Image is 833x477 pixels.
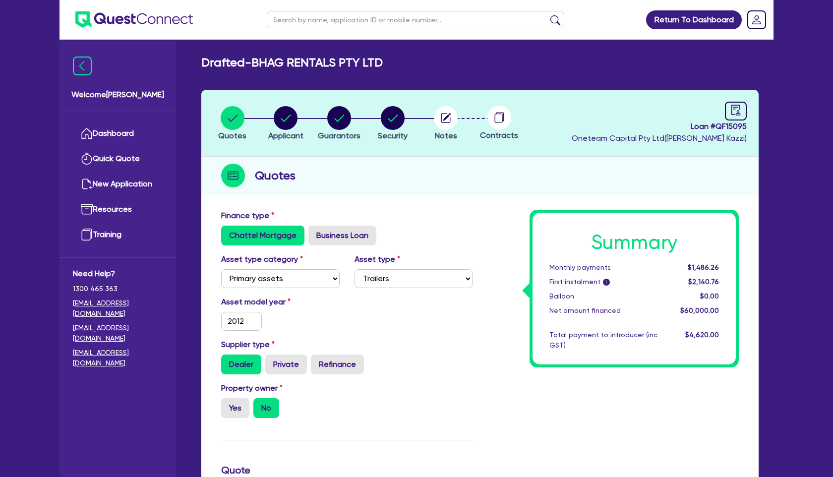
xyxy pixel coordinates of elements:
button: Applicant [268,106,304,142]
span: Need Help? [73,268,163,280]
label: Asset model year [214,296,347,308]
a: Training [73,222,163,247]
label: Chattel Mortgage [221,226,304,245]
div: First instalment [542,277,665,287]
span: Security [378,131,408,140]
label: Property owner [221,382,283,394]
span: Contracts [480,130,518,140]
label: Asset type [355,253,400,265]
div: Monthly payments [542,262,665,273]
span: Welcome [PERSON_NAME] [71,89,164,101]
span: Applicant [268,131,303,140]
span: $60,000.00 [680,306,719,314]
button: Notes [433,106,458,142]
a: [EMAIL_ADDRESS][DOMAIN_NAME] [73,298,163,319]
label: Supplier type [221,339,275,351]
span: i [603,279,610,286]
h2: Drafted - BHAG RENTALS PTY LTD [201,56,383,70]
a: Resources [73,197,163,222]
img: training [81,229,93,240]
span: $2,140.76 [688,278,719,286]
span: Quotes [218,131,246,140]
span: Notes [435,131,457,140]
a: audit [725,102,747,120]
label: Refinance [311,355,364,374]
div: Total payment to introducer (inc GST) [542,330,665,351]
h2: Quotes [255,167,296,184]
img: resources [81,203,93,215]
span: $4,620.00 [685,331,719,339]
label: Asset type category [221,253,303,265]
span: $0.00 [700,292,719,300]
a: Dashboard [73,121,163,146]
input: Search by name, application ID or mobile number... [267,11,564,28]
span: $1,486.26 [688,263,719,271]
a: Dropdown toggle [744,7,770,33]
span: Oneteam Capital Pty Ltd ( [PERSON_NAME] Kazzi ) [572,133,747,143]
a: New Application [73,172,163,197]
a: [EMAIL_ADDRESS][DOMAIN_NAME] [73,323,163,344]
a: Quick Quote [73,146,163,172]
span: audit [730,105,741,116]
button: Guarantors [317,106,361,142]
label: Business Loan [308,226,376,245]
label: Yes [221,398,249,418]
img: quest-connect-logo-blue [75,11,193,28]
button: Security [377,106,408,142]
span: Loan # QF15095 [572,120,747,132]
button: Quotes [218,106,247,142]
h1: Summary [549,231,719,254]
label: Private [265,355,307,374]
label: Finance type [221,210,274,222]
div: Net amount financed [542,305,665,316]
label: No [253,398,279,418]
span: 1300 465 363 [73,284,163,294]
h3: Quote [221,464,473,476]
img: step-icon [221,164,245,187]
a: [EMAIL_ADDRESS][DOMAIN_NAME] [73,348,163,368]
a: Return To Dashboard [646,10,742,29]
span: Guarantors [318,131,360,140]
div: Balloon [542,291,665,301]
img: icon-menu-close [73,57,92,75]
img: new-application [81,178,93,190]
label: Dealer [221,355,261,374]
img: quick-quote [81,153,93,165]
